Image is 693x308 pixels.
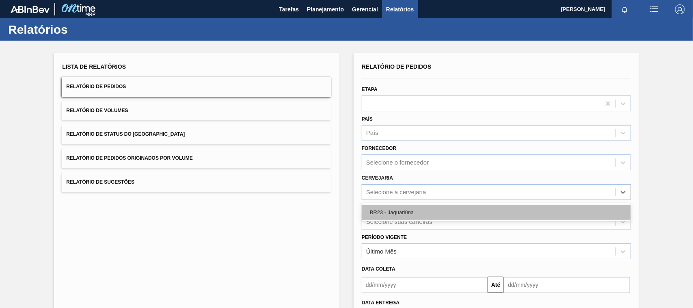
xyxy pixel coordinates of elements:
span: Gerencial [352,4,378,14]
input: dd/mm/yyyy [504,277,630,293]
label: País [362,116,373,122]
img: userActions [649,4,659,14]
span: Planejamento [307,4,344,14]
label: Etapa [362,87,378,92]
button: Relatório de Sugestões [62,172,331,192]
span: Relatório de Pedidos Originados por Volume [66,155,193,161]
label: Fornecedor [362,145,396,151]
span: Relatório de Pedidos [362,63,432,70]
span: Data coleta [362,266,395,272]
div: País [366,130,378,137]
label: Período Vigente [362,234,407,240]
div: Selecione o fornecedor [366,159,429,166]
span: Relatório de Sugestões [66,179,134,185]
span: Relatório de Status do [GEOGRAPHIC_DATA] [66,131,185,137]
div: Selecione a cervejaria [366,189,426,195]
img: TNhmsLtSVTkK8tSr43FrP2fwEKptu5GPRR3wAAAABJRU5ErkJggg== [11,6,50,13]
div: Último Mês [366,248,397,255]
span: Data Entrega [362,300,399,306]
button: Notificações [612,4,638,15]
div: BR23 - Jaguariúna [362,205,631,220]
span: Relatório de Pedidos [66,84,126,89]
span: Relatório de Volumes [66,108,128,113]
label: Cervejaria [362,175,393,181]
span: Lista de Relatórios [62,63,126,70]
span: Tarefas [279,4,299,14]
div: Selecione suas carteiras [366,218,432,225]
button: Até [488,277,504,293]
button: Relatório de Pedidos [62,77,331,97]
span: Relatórios [386,4,414,14]
input: dd/mm/yyyy [362,277,488,293]
button: Relatório de Volumes [62,101,331,121]
img: Logout [675,4,685,14]
button: Relatório de Status do [GEOGRAPHIC_DATA] [62,124,331,144]
h1: Relatórios [8,25,152,34]
button: Relatório de Pedidos Originados por Volume [62,148,331,168]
